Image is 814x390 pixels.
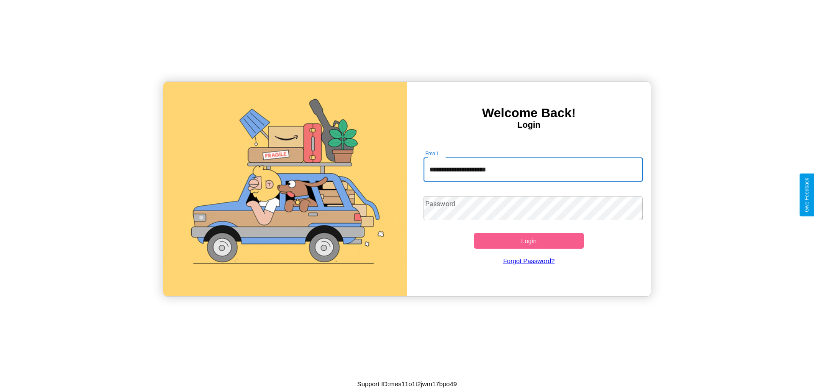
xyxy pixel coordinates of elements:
[804,178,810,212] div: Give Feedback
[419,249,639,273] a: Forgot Password?
[407,120,651,130] h4: Login
[357,378,457,390] p: Support ID: mes11o1t2jwm17bpo49
[407,106,651,120] h3: Welcome Back!
[163,82,407,296] img: gif
[425,150,438,157] label: Email
[474,233,584,249] button: Login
